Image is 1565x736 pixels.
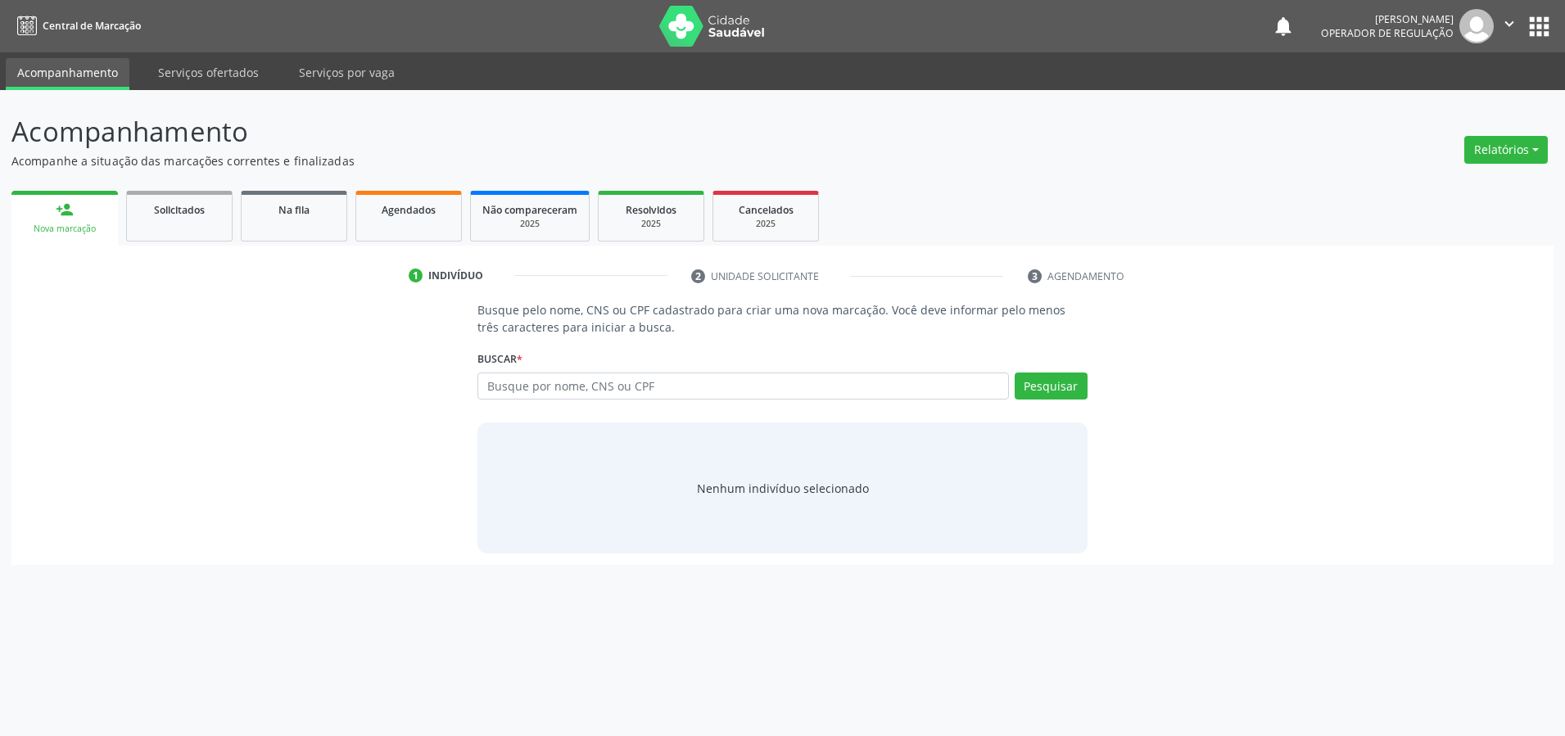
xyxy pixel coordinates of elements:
[1525,12,1554,41] button: apps
[1464,136,1548,164] button: Relatórios
[477,301,1088,336] p: Busque pelo nome, CNS ou CPF cadastrado para criar uma nova marcação. Você deve informar pelo men...
[382,203,436,217] span: Agendados
[725,218,807,230] div: 2025
[23,223,106,235] div: Nova marcação
[287,58,406,87] a: Serviços por vaga
[1321,26,1454,40] span: Operador de regulação
[1015,373,1088,400] button: Pesquisar
[43,19,141,33] span: Central de Marcação
[428,269,483,283] div: Indivíduo
[739,203,794,217] span: Cancelados
[278,203,310,217] span: Na fila
[477,347,522,373] label: Buscar
[1272,15,1295,38] button: notifications
[1321,12,1454,26] div: [PERSON_NAME]
[482,203,577,217] span: Não compareceram
[154,203,205,217] span: Solicitados
[626,203,676,217] span: Resolvidos
[1500,15,1518,33] i: 
[477,373,1009,400] input: Busque por nome, CNS ou CPF
[147,58,270,87] a: Serviços ofertados
[610,218,692,230] div: 2025
[409,269,423,283] div: 1
[482,218,577,230] div: 2025
[56,201,74,219] div: person_add
[11,111,1091,152] p: Acompanhamento
[11,12,141,39] a: Central de Marcação
[697,480,869,497] div: Nenhum indivíduo selecionado
[1459,9,1494,43] img: img
[6,58,129,90] a: Acompanhamento
[1494,9,1525,43] button: 
[11,152,1091,169] p: Acompanhe a situação das marcações correntes e finalizadas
